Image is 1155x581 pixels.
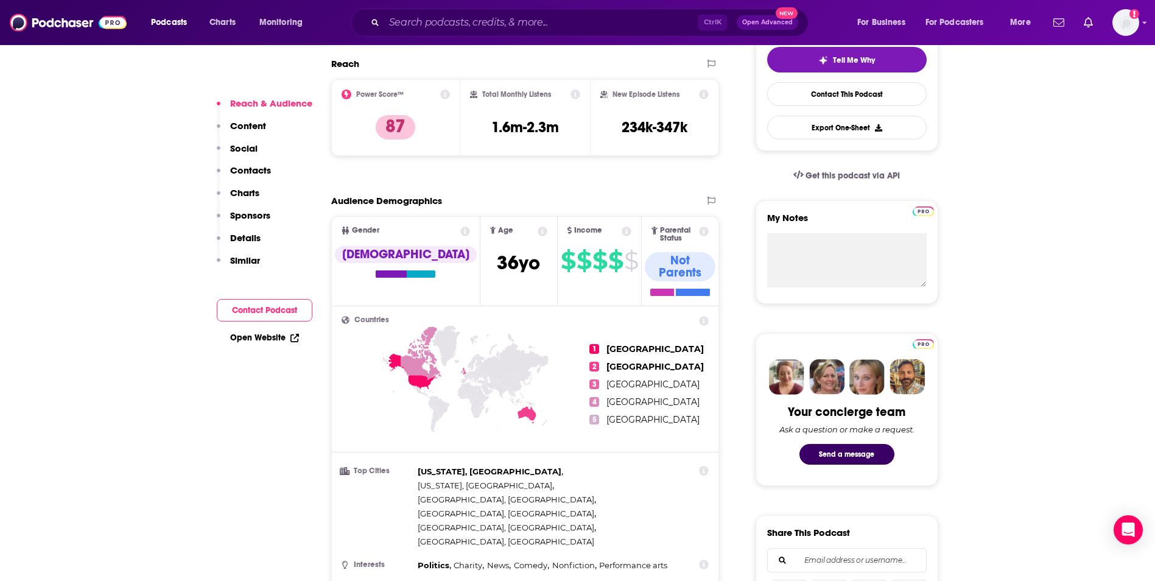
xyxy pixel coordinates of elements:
span: Ctrl K [698,15,727,30]
span: [GEOGRAPHIC_DATA] [606,414,700,425]
img: Jon Profile [890,359,925,395]
div: Open Intercom Messenger [1114,515,1143,544]
span: [GEOGRAPHIC_DATA], [GEOGRAPHIC_DATA] [418,523,594,532]
span: Countries [354,316,389,324]
span: 4 [589,397,599,407]
button: Content [217,120,266,143]
h2: Audience Demographics [331,195,442,206]
span: News [487,560,509,570]
p: Similar [230,255,260,266]
span: , [418,479,554,493]
span: Income [574,227,602,234]
div: Not Parents [645,252,715,281]
span: Politics [418,560,449,570]
span: 1 [589,344,599,354]
span: [GEOGRAPHIC_DATA], [GEOGRAPHIC_DATA] [418,509,594,518]
span: , [454,558,484,572]
span: [US_STATE], [GEOGRAPHIC_DATA] [418,481,552,490]
p: Sponsors [230,210,270,221]
h2: New Episode Listens [613,90,679,99]
span: Get this podcast via API [806,171,900,181]
h3: Share This Podcast [767,527,850,538]
span: Parental Status [660,227,697,242]
button: Social [217,143,258,165]
p: 87 [376,115,415,139]
a: Show notifications dropdown [1079,12,1098,33]
p: Charts [230,187,259,199]
h3: Top Cities [342,467,413,475]
img: Jules Profile [849,359,885,395]
span: [GEOGRAPHIC_DATA] [606,361,704,372]
span: $ [592,251,607,270]
svg: Add a profile image [1129,9,1139,19]
h2: Power Score™ [356,90,404,99]
a: Charts [202,13,243,32]
span: $ [608,251,623,270]
button: Show profile menu [1112,9,1139,36]
span: New [776,7,798,19]
h2: Total Monthly Listens [482,90,551,99]
h3: Interests [342,561,413,569]
span: Logged in as SusanHershberg [1112,9,1139,36]
div: Your concierge team [788,404,905,420]
img: tell me why sparkle [818,55,828,65]
a: Podchaser - Follow, Share and Rate Podcasts [10,11,127,34]
span: Age [498,227,513,234]
p: Details [230,232,261,244]
label: My Notes [767,212,927,233]
p: Reach & Audience [230,97,312,109]
div: Search podcasts, credits, & more... [362,9,820,37]
button: Send a message [799,444,894,465]
span: , [552,558,597,572]
span: Comedy [514,560,547,570]
span: , [418,521,596,535]
input: Search podcasts, credits, & more... [384,13,698,32]
span: Performance arts [599,560,667,570]
a: Open Website [230,333,299,343]
button: Contacts [217,164,271,187]
div: Ask a question or make a request. [779,424,915,434]
span: [GEOGRAPHIC_DATA] [606,379,700,390]
span: $ [561,251,575,270]
a: Contact This Podcast [767,82,927,106]
span: 36 yo [497,251,540,275]
span: Charts [209,14,236,31]
span: Podcasts [151,14,187,31]
span: 5 [589,415,599,424]
h2: Reach [331,58,359,69]
span: , [418,558,451,572]
a: Show notifications dropdown [1048,12,1069,33]
span: 3 [589,379,599,389]
span: For Business [857,14,905,31]
p: Social [230,143,258,154]
span: [GEOGRAPHIC_DATA] [606,396,700,407]
button: Reach & Audience [217,97,312,120]
span: [GEOGRAPHIC_DATA], [GEOGRAPHIC_DATA] [418,495,594,504]
span: Gender [352,227,379,234]
h3: 1.6m-2.3m [491,118,559,136]
button: tell me why sparkleTell Me Why [767,47,927,72]
button: Contact Podcast [217,299,312,322]
a: Pro website [913,205,934,216]
span: Charity [454,560,482,570]
a: Pro website [913,337,934,349]
span: , [418,493,596,507]
img: Barbara Profile [809,359,844,395]
img: Podchaser Pro [913,339,934,349]
button: Charts [217,187,259,210]
span: [GEOGRAPHIC_DATA], [GEOGRAPHIC_DATA] [418,537,594,546]
button: open menu [1002,13,1046,32]
span: , [514,558,549,572]
button: Details [217,232,261,255]
span: [US_STATE], [GEOGRAPHIC_DATA] [418,467,561,476]
div: Search followers [767,548,927,572]
button: Similar [217,255,260,277]
span: , [418,465,563,479]
span: $ [577,251,591,270]
button: Export One-Sheet [767,116,927,139]
span: $ [624,251,638,270]
span: 2 [589,362,599,371]
span: , [418,507,596,521]
span: , [487,558,511,572]
span: Monitoring [259,14,303,31]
